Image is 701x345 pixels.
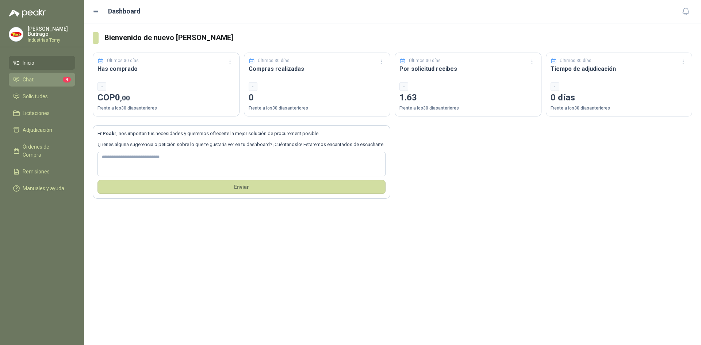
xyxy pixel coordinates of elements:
[409,57,441,64] p: Últimos 30 días
[97,180,386,194] button: Envíar
[9,73,75,87] a: Chat4
[9,165,75,179] a: Remisiones
[249,64,386,73] h3: Compras realizadas
[23,59,34,67] span: Inicio
[9,9,46,18] img: Logo peakr
[249,82,257,91] div: -
[9,106,75,120] a: Licitaciones
[399,91,537,105] p: 1.63
[97,130,386,137] p: En , nos importan tus necesidades y queremos ofrecerte la mejor solución de procurement posible.
[23,109,50,117] span: Licitaciones
[108,6,141,16] h1: Dashboard
[28,38,75,42] p: Industrias Tomy
[551,82,559,91] div: -
[551,91,688,105] p: 0 días
[23,92,48,100] span: Solicitudes
[560,57,591,64] p: Últimos 30 días
[9,56,75,70] a: Inicio
[249,91,386,105] p: 0
[399,64,537,73] h3: Por solicitud recibes
[23,143,68,159] span: Órdenes de Compra
[97,141,386,148] p: ¿Tienes alguna sugerencia o petición sobre lo que te gustaría ver en tu dashboard? ¡Cuéntanoslo! ...
[97,64,235,73] h3: Has comprado
[23,184,64,192] span: Manuales y ayuda
[9,27,23,41] img: Company Logo
[23,168,50,176] span: Remisiones
[249,105,386,112] p: Frente a los 30 días anteriores
[551,64,688,73] h3: Tiempo de adjudicación
[23,76,34,84] span: Chat
[120,94,130,102] span: ,00
[63,77,71,83] span: 4
[551,105,688,112] p: Frente a los 30 días anteriores
[97,91,235,105] p: COP
[97,105,235,112] p: Frente a los 30 días anteriores
[107,57,139,64] p: Últimos 30 días
[115,92,130,103] span: 0
[258,57,290,64] p: Últimos 30 días
[399,82,408,91] div: -
[28,26,75,37] p: [PERSON_NAME] Buitrago
[9,123,75,137] a: Adjudicación
[9,181,75,195] a: Manuales y ayuda
[399,105,537,112] p: Frente a los 30 días anteriores
[9,89,75,103] a: Solicitudes
[97,82,106,91] div: -
[23,126,52,134] span: Adjudicación
[103,131,116,136] b: Peakr
[104,32,692,43] h3: Bienvenido de nuevo [PERSON_NAME]
[9,140,75,162] a: Órdenes de Compra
